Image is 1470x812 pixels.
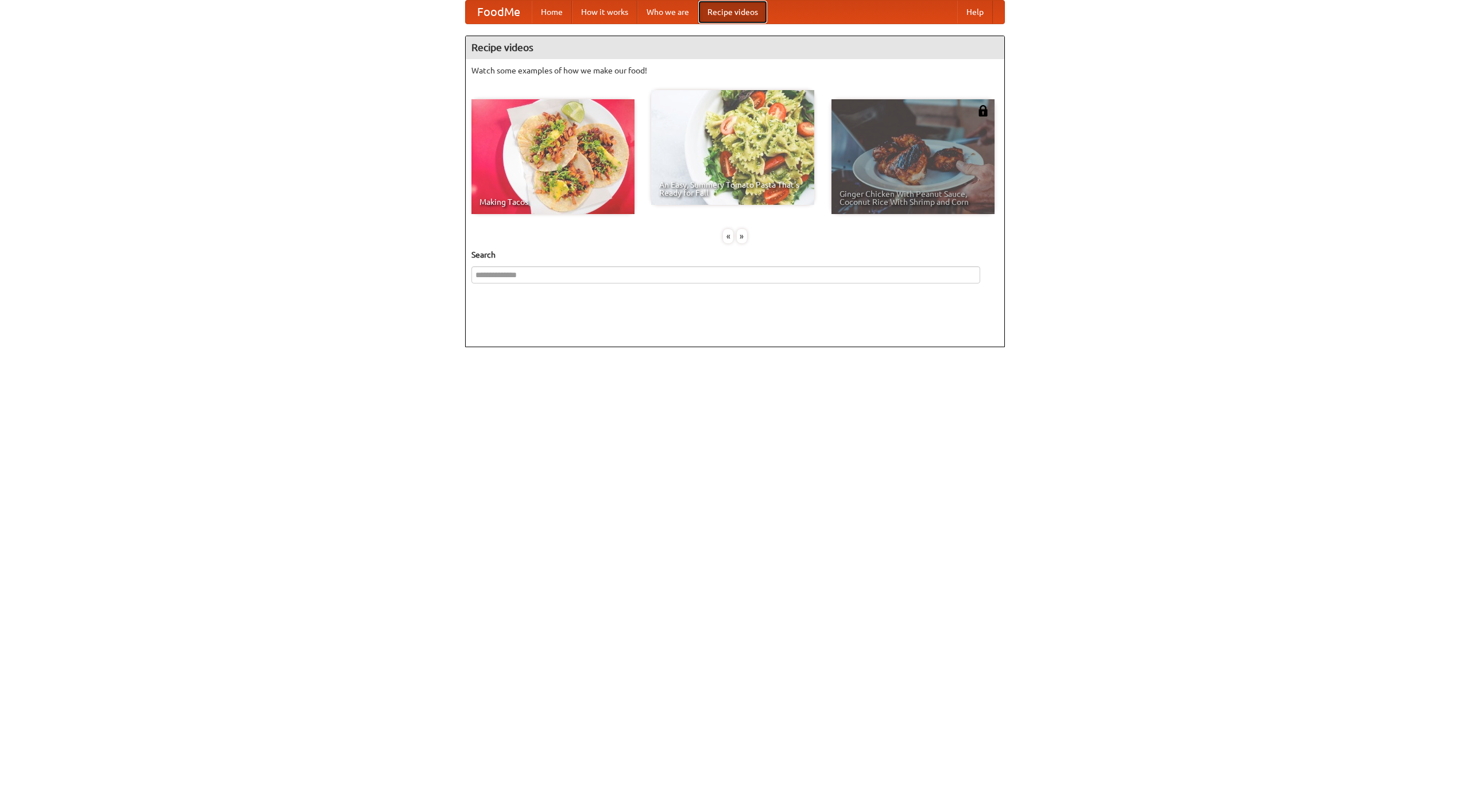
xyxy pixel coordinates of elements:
h4: Recipe videos [466,36,1004,59]
a: Help [957,1,993,24]
img: 483408.png [977,105,989,116]
a: Recipe videos [698,1,767,24]
a: Making Tacos [471,99,635,214]
div: » [737,229,747,243]
span: An Easy, Summery Tomato Pasta That's Ready for Fall [659,181,806,197]
a: Home [532,1,572,24]
a: Who we are [637,1,698,24]
a: An Easy, Summery Tomato Pasta That's Ready for Fall [651,90,814,205]
span: Making Tacos [479,198,626,206]
a: How it works [572,1,637,24]
h5: Search [471,249,999,261]
p: Watch some examples of how we make our food! [471,65,999,76]
a: FoodMe [466,1,532,24]
div: « [723,229,733,243]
